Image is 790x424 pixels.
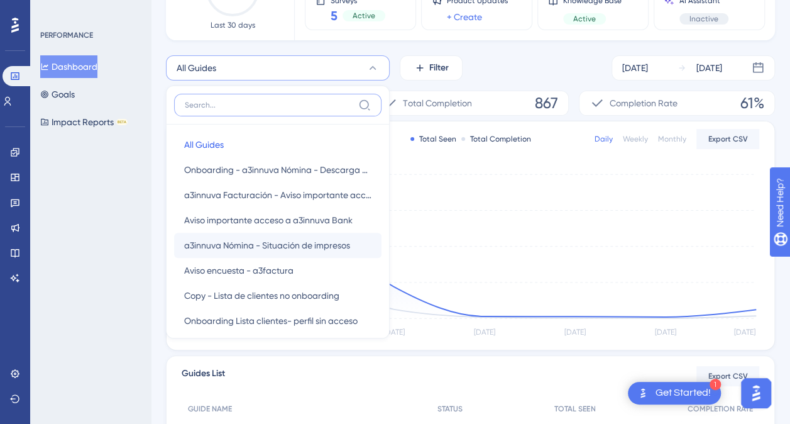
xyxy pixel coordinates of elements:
span: 61% [740,93,764,113]
span: COMPLETION RATE [688,404,753,414]
tspan: [DATE] [733,328,755,337]
span: Copy - Lista de clientes no onboarding [184,288,339,303]
span: Export CSV [708,371,748,381]
span: GUIDE NAME [188,404,232,414]
button: All Guides [166,55,390,81]
button: Filter [400,55,463,81]
button: Onboarding Lista clientes- perfil sin acceso [174,308,381,333]
div: Weekly [623,134,648,144]
span: STATUS [437,404,463,414]
button: Goals [40,83,75,106]
div: Get Started! [656,386,711,400]
span: Export CSV [708,134,748,144]
div: [DATE] [696,60,722,75]
tspan: [DATE] [474,328,495,337]
span: Last 30 days [211,20,255,30]
input: Search... [185,100,353,110]
img: launcher-image-alternative-text [635,386,650,401]
span: Completion Rate [610,96,678,111]
div: Daily [595,134,613,144]
a: + Create [447,9,482,25]
button: Copy - Lista de clientes no onboarding [174,283,381,308]
div: Total Seen [410,134,456,144]
span: Active [353,11,375,21]
tspan: [DATE] [564,328,586,337]
span: Filter [429,60,449,75]
button: Export CSV [696,129,759,149]
span: Onboarding Lista clientes- perfil sin acceso [184,313,358,328]
span: Aviso encuesta - a3factura [184,263,294,278]
span: All Guides [177,60,216,75]
div: Total Completion [461,134,531,144]
span: Active [573,14,596,24]
span: Guides List [182,366,225,386]
span: Aviso importante acceso a a3innuva Bank [184,213,353,228]
div: Monthly [658,134,686,144]
div: Open Get Started! checklist, remaining modules: 1 [628,382,721,404]
span: 5 [331,7,337,25]
div: PERFORMANCE [40,30,93,40]
button: Export CSV [696,366,759,386]
span: All Guides [184,137,224,152]
span: a3innuva Facturación - Aviso importante acceso a3innuva Bank [184,187,371,203]
span: TOTAL SEEN [554,404,595,414]
iframe: UserGuiding AI Assistant Launcher [737,374,775,412]
button: All Guides [174,132,381,157]
button: a3innuva Nómina - Situación de impresos [174,233,381,258]
button: Onboarding - a3innuva Nómina - Descarga y configura a3drive [174,157,381,182]
span: Need Help? [30,3,79,18]
button: Aviso importante acceso a a3innuva Bank [174,208,381,233]
button: Aviso encuesta - a3factura [174,258,381,283]
span: 867 [535,93,558,113]
div: BETA [116,119,128,125]
button: Impact ReportsBETA [40,111,128,133]
span: Inactive [689,14,718,24]
tspan: [DATE] [655,328,676,337]
span: a3innuva Nómina - Situación de impresos [184,238,350,253]
button: a3innuva Facturación - Aviso importante acceso a3innuva Bank [174,182,381,208]
span: Onboarding - a3innuva Nómina - Descarga y configura a3drive [184,162,371,177]
button: Dashboard [40,55,97,78]
span: Total Completion [403,96,471,111]
tspan: [DATE] [383,328,405,337]
div: 1 [710,379,721,390]
div: [DATE] [622,60,648,75]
